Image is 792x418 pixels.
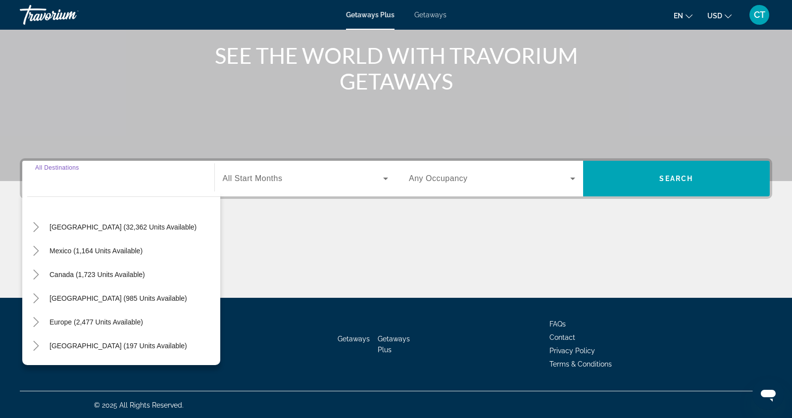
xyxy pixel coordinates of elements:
[45,218,201,236] button: [GEOGRAPHIC_DATA] (32,362 units available)
[549,360,612,368] a: Terms & Conditions
[409,174,468,183] span: Any Occupancy
[674,8,693,23] button: Change language
[414,11,446,19] a: Getaways
[378,335,410,354] a: Getaways Plus
[549,347,595,355] a: Privacy Policy
[338,335,370,343] a: Getaways
[549,333,575,341] a: Contact
[754,10,765,20] span: CT
[49,271,145,279] span: Canada (1,723 units available)
[49,294,187,302] span: [GEOGRAPHIC_DATA] (985 units available)
[94,401,184,409] span: © 2025 All Rights Reserved.
[659,175,693,183] span: Search
[45,313,148,331] button: Europe (2,477 units available)
[27,242,45,260] button: Toggle Mexico (1,164 units available)
[27,219,45,236] button: Toggle United States (32,362 units available)
[27,290,45,307] button: Toggle Caribbean & Atlantic Islands (985 units available)
[752,378,784,410] iframe: Button to launch messaging window
[45,289,192,307] button: [GEOGRAPHIC_DATA] (985 units available)
[746,4,772,25] button: User Menu
[45,242,148,260] button: Mexico (1,164 units available)
[223,174,283,183] span: All Start Months
[45,266,150,283] button: Canada (1,723 units available)
[35,164,79,171] span: All Destinations
[27,314,45,331] button: Toggle Europe (2,477 units available)
[674,12,683,20] span: en
[210,43,582,94] h1: SEE THE WORLD WITH TRAVORIUM GETAWAYS
[45,337,192,355] button: [GEOGRAPHIC_DATA] (197 units available)
[49,318,143,326] span: Europe (2,477 units available)
[707,8,732,23] button: Change currency
[27,337,45,355] button: Toggle Australia (197 units available)
[27,194,220,212] button: All destinations
[27,266,45,283] button: Toggle Canada (1,723 units available)
[22,161,770,196] div: Search widget
[49,342,187,350] span: [GEOGRAPHIC_DATA] (197 units available)
[49,223,197,231] span: [GEOGRAPHIC_DATA] (32,362 units available)
[346,11,395,19] a: Getaways Plus
[49,247,143,255] span: Mexico (1,164 units available)
[583,161,770,196] button: Search
[707,12,722,20] span: USD
[549,320,566,328] a: FAQs
[20,2,119,28] a: Travorium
